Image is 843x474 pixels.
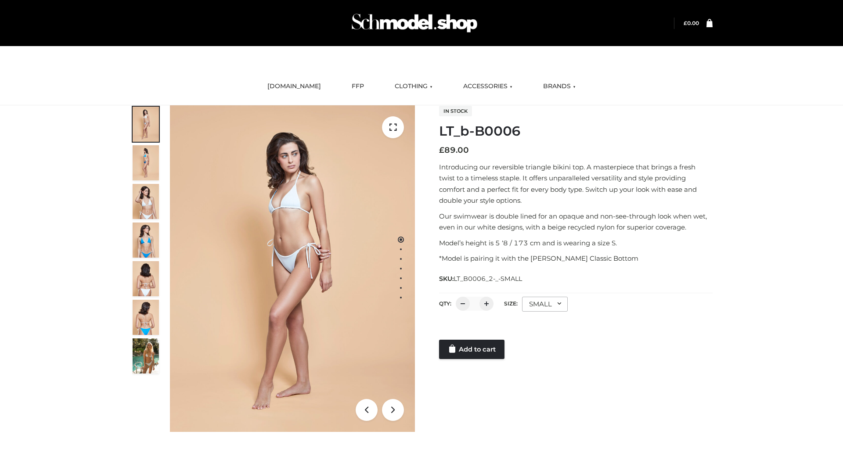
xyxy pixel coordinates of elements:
[439,237,713,249] p: Model’s height is 5 ‘8 / 173 cm and is wearing a size S.
[133,223,159,258] img: ArielClassicBikiniTop_CloudNine_AzureSky_OW114ECO_4-scaled.jpg
[457,77,519,96] a: ACCESSORIES
[439,211,713,233] p: Our swimwear is double lined for an opaque and non-see-through look when wet, even in our white d...
[133,261,159,296] img: ArielClassicBikiniTop_CloudNine_AzureSky_OW114ECO_7-scaled.jpg
[439,340,504,359] a: Add to cart
[439,300,451,307] label: QTY:
[133,300,159,335] img: ArielClassicBikiniTop_CloudNine_AzureSky_OW114ECO_8-scaled.jpg
[439,273,523,284] span: SKU:
[439,253,713,264] p: *Model is pairing it with the [PERSON_NAME] Classic Bottom
[684,20,699,26] bdi: 0.00
[170,105,415,432] img: ArielClassicBikiniTop_CloudNine_AzureSky_OW114ECO_1
[133,338,159,373] img: Arieltop_CloudNine_AzureSky2.jpg
[133,184,159,219] img: ArielClassicBikiniTop_CloudNine_AzureSky_OW114ECO_3-scaled.jpg
[261,77,328,96] a: [DOMAIN_NAME]
[133,107,159,142] img: ArielClassicBikiniTop_CloudNine_AzureSky_OW114ECO_1-scaled.jpg
[345,77,371,96] a: FFP
[388,77,439,96] a: CLOTHING
[349,6,480,40] img: Schmodel Admin 964
[133,145,159,180] img: ArielClassicBikiniTop_CloudNine_AzureSky_OW114ECO_2-scaled.jpg
[522,297,568,312] div: SMALL
[439,123,713,139] h1: LT_b-B0006
[537,77,582,96] a: BRANDS
[439,145,469,155] bdi: 89.00
[504,300,518,307] label: Size:
[454,275,522,283] span: LT_B0006_2-_-SMALL
[684,20,687,26] span: £
[439,162,713,206] p: Introducing our reversible triangle bikini top. A masterpiece that brings a fresh twist to a time...
[684,20,699,26] a: £0.00
[439,145,444,155] span: £
[439,106,472,116] span: In stock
